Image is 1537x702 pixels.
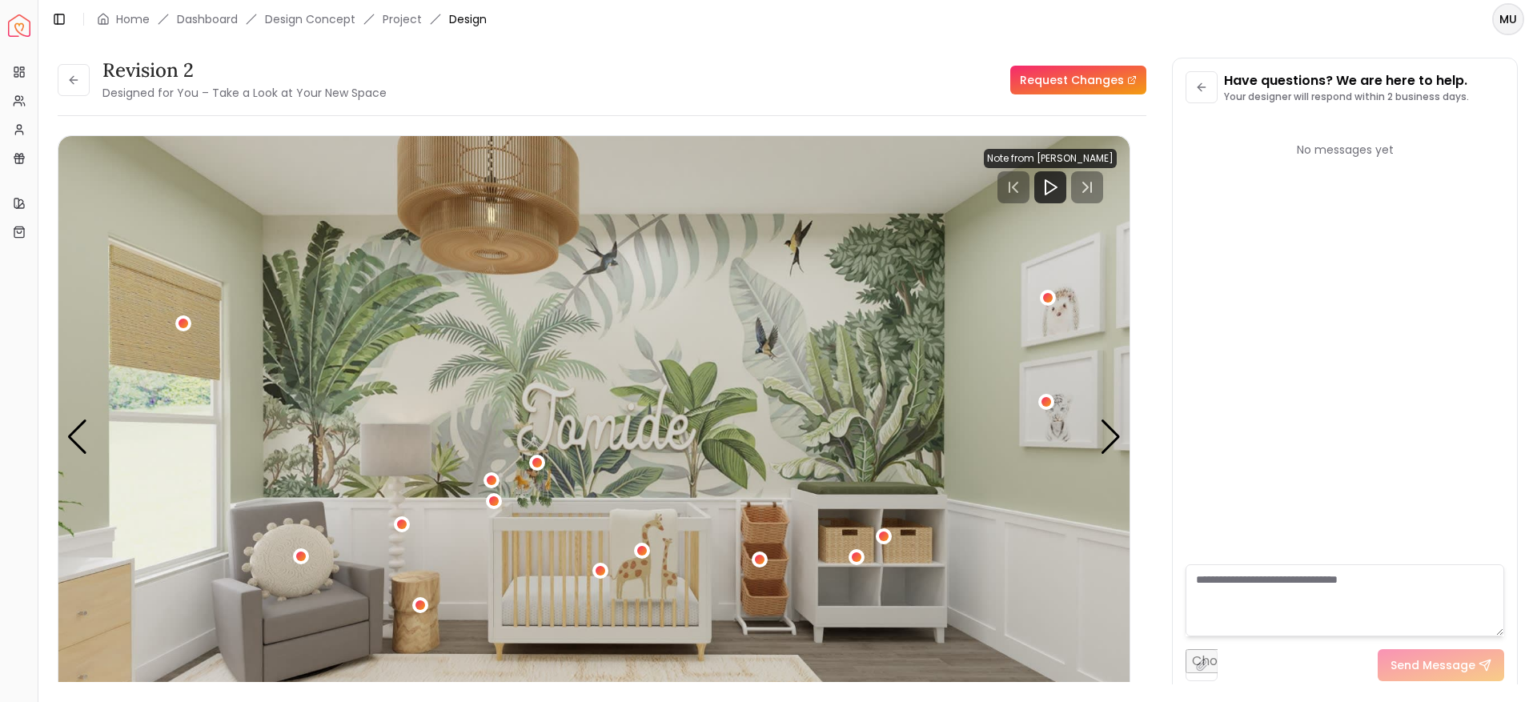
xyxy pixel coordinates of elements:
span: MU [1494,5,1523,34]
div: Next slide [1100,419,1122,455]
a: Project [383,11,422,27]
small: Designed for You – Take a Look at Your New Space [102,85,387,101]
a: Request Changes [1010,66,1146,94]
img: Spacejoy Logo [8,14,30,37]
a: Home [116,11,150,27]
li: Design Concept [265,11,355,27]
h3: Revision 2 [102,58,387,83]
button: MU [1492,3,1524,35]
nav: breadcrumb [97,11,487,27]
svg: Play [1041,178,1060,197]
div: No messages yet [1186,142,1504,158]
div: Previous slide [66,419,88,455]
a: Spacejoy [8,14,30,37]
p: Your designer will respond within 2 business days. [1224,90,1469,103]
span: Design [449,11,487,27]
a: Dashboard [177,11,238,27]
p: Have questions? We are here to help. [1224,71,1469,90]
div: Note from [PERSON_NAME] [984,149,1117,168]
